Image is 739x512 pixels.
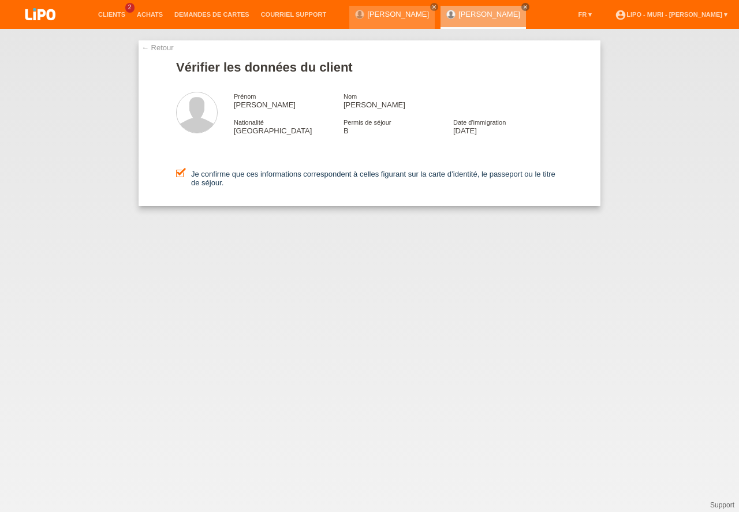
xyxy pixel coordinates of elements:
a: Courriel Support [255,11,332,18]
a: FR ▾ [573,11,598,18]
label: Je confirme que ces informations correspondent à celles figurant sur la carte d’identité, le pass... [176,170,563,187]
span: Prénom [234,93,256,100]
a: [PERSON_NAME] [367,10,429,18]
div: B [344,118,453,135]
i: account_circle [615,9,626,21]
div: [GEOGRAPHIC_DATA] [234,118,344,135]
span: 2 [125,3,135,13]
a: Clients [92,11,131,18]
span: Nom [344,93,357,100]
a: Achats [131,11,169,18]
i: close [522,4,528,10]
a: ← Retour [141,43,174,52]
span: Date d'immigration [453,119,506,126]
a: close [521,3,529,11]
div: [PERSON_NAME] [344,92,453,109]
a: close [430,3,438,11]
a: [PERSON_NAME] [458,10,520,18]
span: Permis de séjour [344,119,391,126]
div: [PERSON_NAME] [234,92,344,109]
a: Support [710,501,734,509]
span: Nationalité [234,119,264,126]
i: close [431,4,437,10]
a: account_circleLIPO - Muri - [PERSON_NAME] ▾ [609,11,733,18]
div: [DATE] [453,118,563,135]
a: Demandes de cartes [169,11,255,18]
h1: Vérifier les données du client [176,60,563,74]
a: LIPO pay [12,24,69,32]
